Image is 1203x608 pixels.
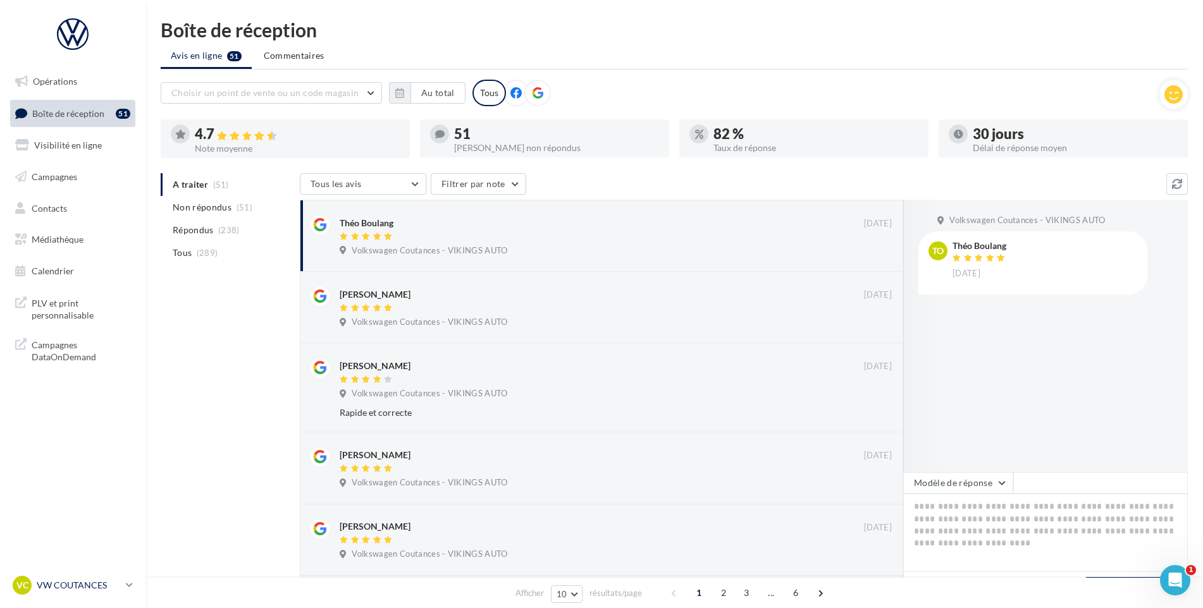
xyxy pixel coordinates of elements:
[10,573,135,597] a: VC VW COUTANCES
[713,583,734,603] span: 2
[264,49,324,62] span: Commentaires
[973,127,1178,141] div: 30 jours
[340,520,410,533] div: [PERSON_NAME]
[864,522,892,533] span: [DATE]
[8,195,138,222] a: Contacts
[8,164,138,190] a: Campagnes
[32,202,67,213] span: Contacts
[340,360,410,372] div: [PERSON_NAME]
[352,388,507,399] span: Volkswagen Coutances - VIKINGS AUTO
[340,406,810,419] div: Rapide et correcte
[864,361,892,372] span: [DATE]
[736,583,756,603] span: 3
[340,288,410,301] div: [PERSON_NAME]
[173,201,231,214] span: Non répondus
[173,224,214,236] span: Répondus
[454,127,659,141] div: 51
[37,579,121,592] p: VW COUTANCES
[197,248,218,258] span: (289)
[431,173,526,195] button: Filtrer par note
[32,107,104,118] span: Boîte de réception
[953,241,1008,250] div: Théo Boulang
[515,587,544,599] span: Afficher
[34,140,102,150] span: Visibilité en ligne
[864,450,892,461] span: [DATE]
[589,587,642,599] span: résultats/page
[161,82,382,104] button: Choisir un point de vente ou un code magasin
[864,289,892,301] span: [DATE]
[32,234,83,245] span: Médiathèque
[713,127,918,141] div: 82 %
[32,336,130,363] span: Campagnes DataOnDemand
[32,171,77,182] span: Campagnes
[8,68,138,95] a: Opérations
[8,132,138,159] a: Visibilité en ligne
[237,202,252,212] span: (51)
[173,246,192,259] span: Tous
[761,583,781,603] span: ...
[195,127,400,142] div: 4.7
[340,217,393,229] div: Théo Boulang
[786,583,806,603] span: 6
[551,585,583,603] button: 10
[32,295,130,322] span: PLV et print personnalisable
[171,87,359,98] span: Choisir un point de vente ou un code magasin
[352,477,507,489] span: Volkswagen Coutances - VIKINGS AUTO
[389,82,466,104] button: Au total
[195,144,400,153] div: Note moyenne
[8,100,138,127] a: Boîte de réception51
[116,109,130,119] div: 51
[16,579,28,592] span: VC
[454,143,659,152] div: [PERSON_NAME] non répondus
[300,173,426,195] button: Tous les avis
[8,258,138,284] a: Calendrier
[33,76,77,87] span: Opérations
[352,549,507,560] span: Volkswagen Coutances - VIKINGS AUTO
[932,245,944,257] span: To
[973,143,1178,152] div: Délai de réponse moyen
[1186,565,1196,575] span: 1
[8,331,138,368] a: Campagnes DataOnDemand
[689,583,709,603] span: 1
[340,449,410,461] div: [PERSON_NAME]
[8,226,138,253] a: Médiathèque
[32,265,74,276] span: Calendrier
[557,589,567,599] span: 10
[472,80,506,106] div: Tous
[352,245,507,257] span: Volkswagen Coutances - VIKINGS AUTO
[864,218,892,229] span: [DATE]
[311,178,362,189] span: Tous les avis
[410,82,466,104] button: Au total
[953,268,980,279] span: [DATE]
[903,472,1013,494] button: Modèle de réponse
[161,20,1188,39] div: Boîte de réception
[949,215,1105,226] span: Volkswagen Coutances - VIKINGS AUTO
[1160,565,1190,595] iframe: Intercom live chat
[352,317,507,328] span: Volkswagen Coutances - VIKINGS AUTO
[218,225,240,235] span: (238)
[8,289,138,327] a: PLV et print personnalisable
[713,143,918,152] div: Taux de réponse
